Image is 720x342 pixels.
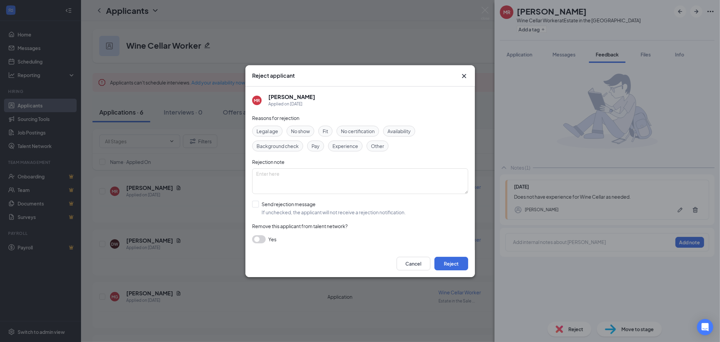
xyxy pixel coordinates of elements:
[371,142,384,150] span: Other
[341,127,375,135] span: No certification
[312,142,320,150] span: Pay
[323,127,328,135] span: Fit
[397,257,430,270] button: Cancel
[268,101,315,107] div: Applied on [DATE]
[268,93,315,101] h5: [PERSON_NAME]
[291,127,310,135] span: No show
[252,115,299,121] span: Reasons for rejection
[460,72,468,80] svg: Cross
[252,223,348,229] span: Remove this applicant from talent network?
[434,257,468,270] button: Reject
[697,319,713,335] div: Open Intercom Messenger
[257,142,299,150] span: Background check
[257,127,278,135] span: Legal age
[254,97,260,103] div: MR
[252,159,285,165] span: Rejection note
[252,72,295,79] h3: Reject applicant
[268,235,276,243] span: Yes
[388,127,411,135] span: Availability
[460,72,468,80] button: Close
[332,142,358,150] span: Experience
